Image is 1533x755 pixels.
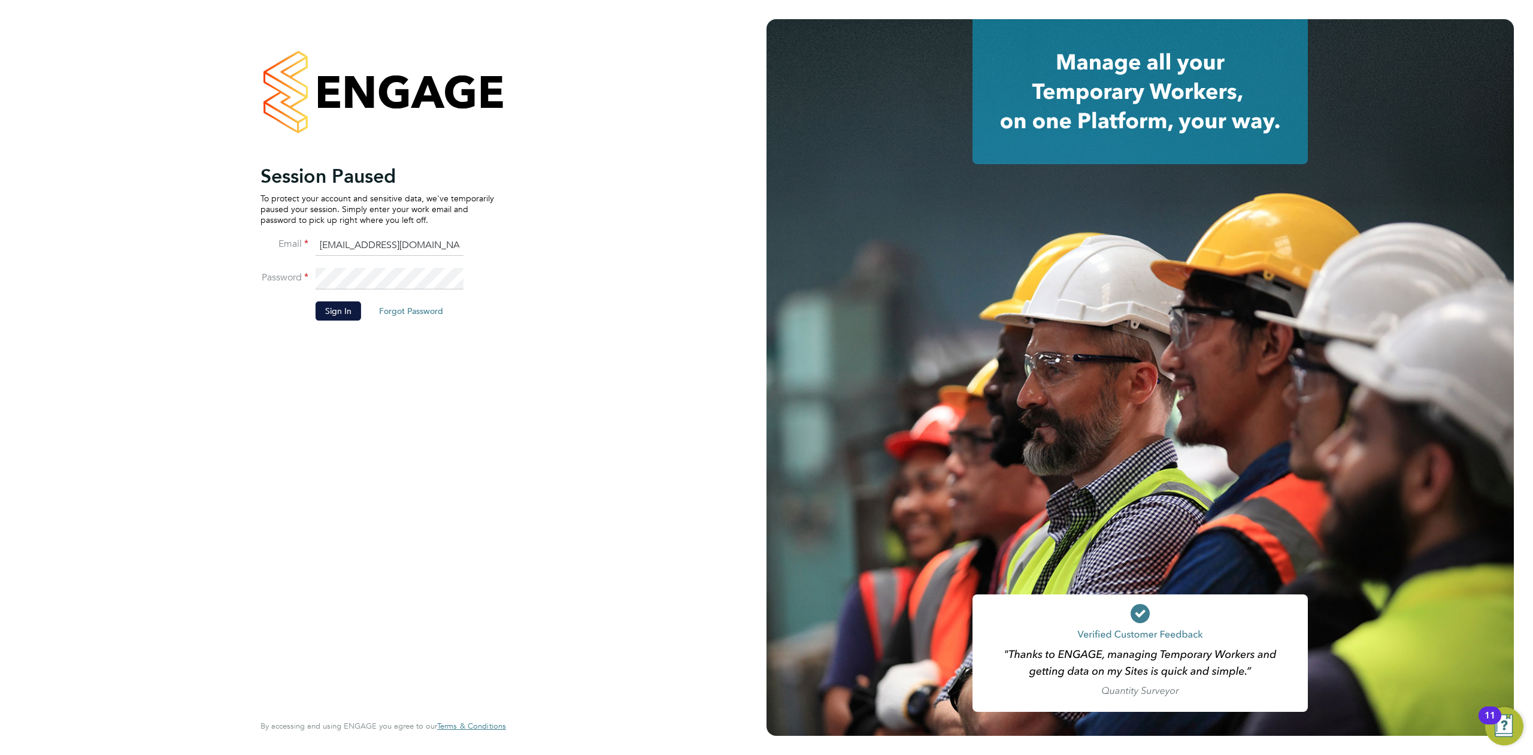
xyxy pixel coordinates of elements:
span: By accessing and using ENGAGE you agree to our [260,721,506,731]
span: Terms & Conditions [437,721,506,731]
input: Enter your work email... [316,235,463,256]
a: Terms & Conditions [437,721,506,731]
button: Sign In [316,301,361,321]
label: Password [260,271,308,284]
div: 11 [1484,715,1495,731]
label: Email [260,238,308,250]
button: Forgot Password [369,301,453,321]
button: Open Resource Center, 11 new notifications [1485,707,1523,745]
p: To protect your account and sensitive data, we've temporarily paused your session. Simply enter y... [260,193,494,226]
h2: Session Paused [260,164,494,188]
